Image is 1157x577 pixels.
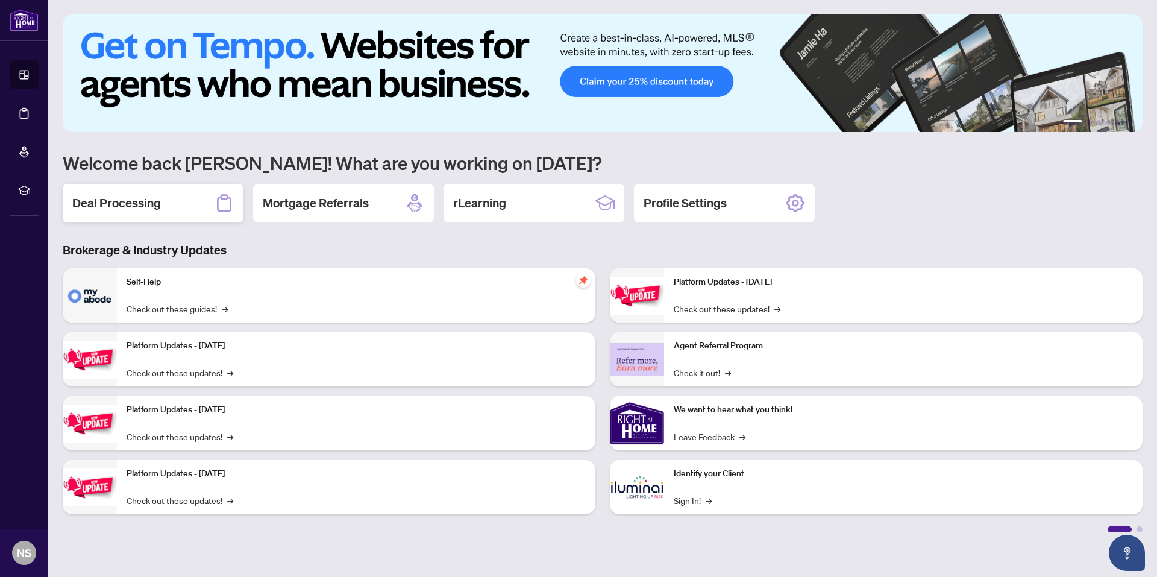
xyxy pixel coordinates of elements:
[63,405,117,443] img: Platform Updates - July 21, 2025
[1116,120,1121,125] button: 5
[127,339,586,353] p: Platform Updates - [DATE]
[227,430,233,443] span: →
[610,277,664,315] img: Platform Updates - June 23, 2025
[17,544,31,561] span: NS
[674,339,1133,353] p: Agent Referral Program
[63,468,117,506] img: Platform Updates - July 8, 2025
[127,403,586,417] p: Platform Updates - [DATE]
[227,366,233,379] span: →
[263,195,369,212] h2: Mortgage Referrals
[63,151,1143,174] h1: Welcome back [PERSON_NAME]! What are you working on [DATE]?
[610,396,664,450] img: We want to hear what you think!
[1106,120,1111,125] button: 4
[706,494,712,507] span: →
[610,343,664,376] img: Agent Referral Program
[227,494,233,507] span: →
[63,268,117,323] img: Self-Help
[674,403,1133,417] p: We want to hear what you think!
[127,366,233,379] a: Check out these updates!→
[610,460,664,514] img: Identify your Client
[127,302,228,315] a: Check out these guides!→
[63,341,117,379] img: Platform Updates - September 16, 2025
[644,195,727,212] h2: Profile Settings
[1109,535,1145,571] button: Open asap
[63,14,1143,132] img: Slide 0
[63,242,1143,259] h3: Brokerage & Industry Updates
[453,195,506,212] h2: rLearning
[127,467,586,481] p: Platform Updates - [DATE]
[127,276,586,289] p: Self-Help
[1126,120,1130,125] button: 6
[674,302,780,315] a: Check out these updates!→
[774,302,780,315] span: →
[1097,120,1102,125] button: 3
[674,467,1133,481] p: Identify your Client
[222,302,228,315] span: →
[127,430,233,443] a: Check out these updates!→
[127,494,233,507] a: Check out these updates!→
[1087,120,1092,125] button: 2
[1063,120,1082,125] button: 1
[674,430,745,443] a: Leave Feedback→
[674,366,731,379] a: Check it out!→
[674,494,712,507] a: Sign In!→
[674,276,1133,289] p: Platform Updates - [DATE]
[576,273,591,288] span: pushpin
[10,9,39,31] img: logo
[72,195,161,212] h2: Deal Processing
[725,366,731,379] span: →
[739,430,745,443] span: →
